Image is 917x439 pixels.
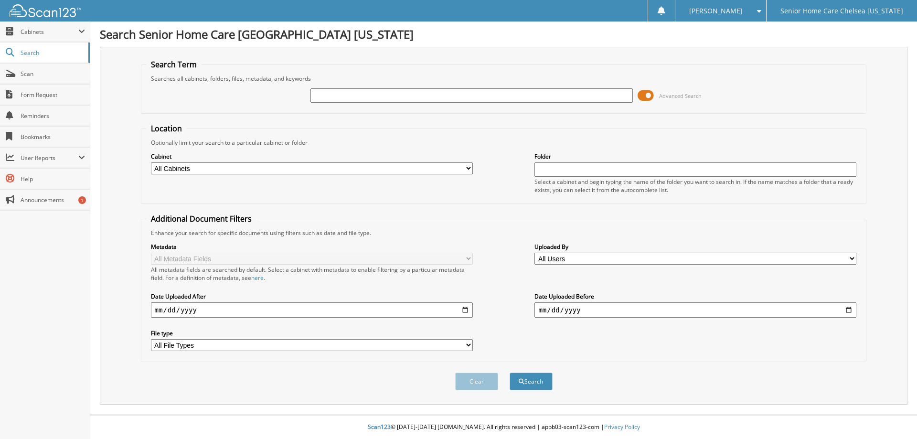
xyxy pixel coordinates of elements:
label: Cabinet [151,152,473,161]
span: Form Request [21,91,85,99]
span: Scan [21,70,85,78]
div: Select a cabinet and begin typing the name of the folder you want to search in. If the name match... [534,178,856,194]
a: Privacy Policy [604,423,640,431]
span: Search [21,49,84,57]
button: Search [510,373,553,390]
span: Help [21,175,85,183]
label: Date Uploaded Before [534,292,856,300]
legend: Additional Document Filters [146,214,256,224]
div: © [DATE]-[DATE] [DOMAIN_NAME]. All rights reserved | appb03-scan123-com | [90,416,917,439]
span: [PERSON_NAME] [689,8,743,14]
a: here [251,274,264,282]
legend: Search Term [146,59,202,70]
span: Reminders [21,112,85,120]
legend: Location [146,123,187,134]
button: Clear [455,373,498,390]
span: Cabinets [21,28,78,36]
span: User Reports [21,154,78,162]
div: 1 [78,196,86,204]
label: File type [151,329,473,337]
label: Uploaded By [534,243,856,251]
div: Enhance your search for specific documents using filters such as date and file type. [146,229,862,237]
div: All metadata fields are searched by default. Select a cabinet with metadata to enable filtering b... [151,266,473,282]
label: Metadata [151,243,473,251]
span: Senior Home Care Chelsea [US_STATE] [780,8,903,14]
span: Announcements [21,196,85,204]
span: Bookmarks [21,133,85,141]
label: Date Uploaded After [151,292,473,300]
input: start [151,302,473,318]
input: end [534,302,856,318]
label: Folder [534,152,856,161]
span: Advanced Search [659,92,702,99]
span: Scan123 [368,423,391,431]
div: Optionally limit your search to a particular cabinet or folder [146,139,862,147]
h1: Search Senior Home Care [GEOGRAPHIC_DATA] [US_STATE] [100,26,907,42]
img: scan123-logo-white.svg [10,4,81,17]
div: Searches all cabinets, folders, files, metadata, and keywords [146,75,862,83]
